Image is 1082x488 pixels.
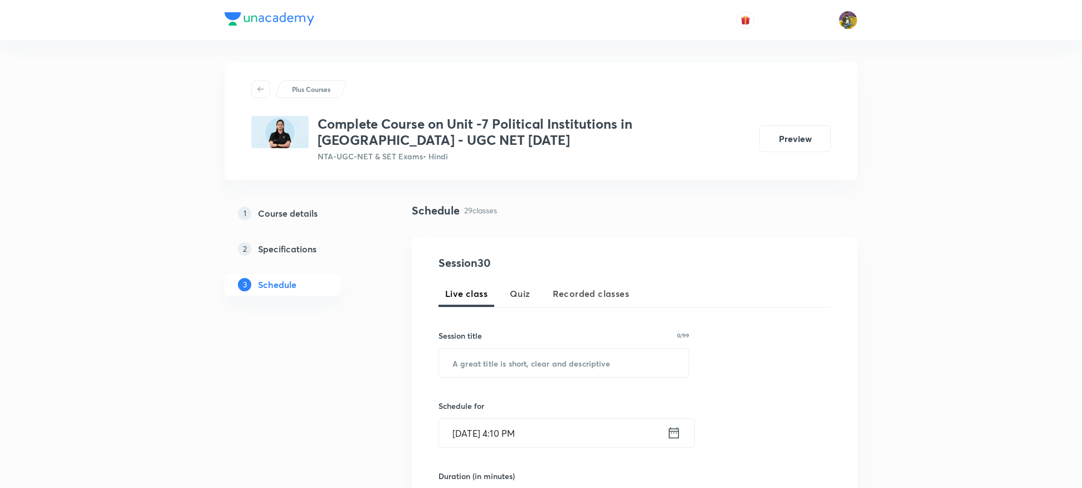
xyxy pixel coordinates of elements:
[318,150,750,162] p: NTA-UGC-NET & SET Exams • Hindi
[238,242,251,256] p: 2
[439,349,689,377] input: A great title is short, clear and descriptive
[251,116,309,148] img: 463AA2EA-9884-497E-A149-79CF24433E3E_plus.png
[737,11,754,29] button: avatar
[258,242,316,256] h5: Specifications
[238,278,251,291] p: 3
[412,202,460,219] h4: Schedule
[225,202,376,225] a: 1Course details
[445,287,488,300] span: Live class
[438,255,642,271] h4: Session 30
[225,238,376,260] a: 2Specifications
[740,15,750,25] img: avatar
[438,400,689,412] h6: Schedule for
[839,11,857,30] img: sajan k
[510,287,530,300] span: Quiz
[292,84,330,94] p: Plus Courses
[553,287,629,300] span: Recorded classes
[225,12,314,26] img: Company Logo
[464,204,497,216] p: 29 classes
[438,330,482,341] h6: Session title
[258,278,296,291] h5: Schedule
[318,116,750,148] h3: Complete Course on Unit -7 Political Institutions in [GEOGRAPHIC_DATA] - UGC NET [DATE]
[225,12,314,28] a: Company Logo
[258,207,318,220] h5: Course details
[759,125,831,152] button: Preview
[677,333,689,338] p: 0/99
[238,207,251,220] p: 1
[438,470,515,482] h6: Duration (in minutes)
